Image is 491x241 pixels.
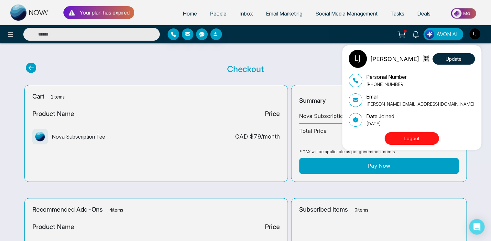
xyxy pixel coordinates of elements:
[366,93,475,100] p: Email
[366,120,394,127] p: [DATE]
[469,219,485,235] div: Open Intercom Messenger
[366,100,475,107] p: [PERSON_NAME][EMAIL_ADDRESS][DOMAIN_NAME]
[366,81,407,88] p: [PHONE_NUMBER]
[432,53,475,65] button: Update
[366,112,394,120] p: Date Joined
[366,73,407,81] p: Personal Number
[385,132,439,145] button: Logout
[370,55,419,63] p: [PERSON_NAME]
